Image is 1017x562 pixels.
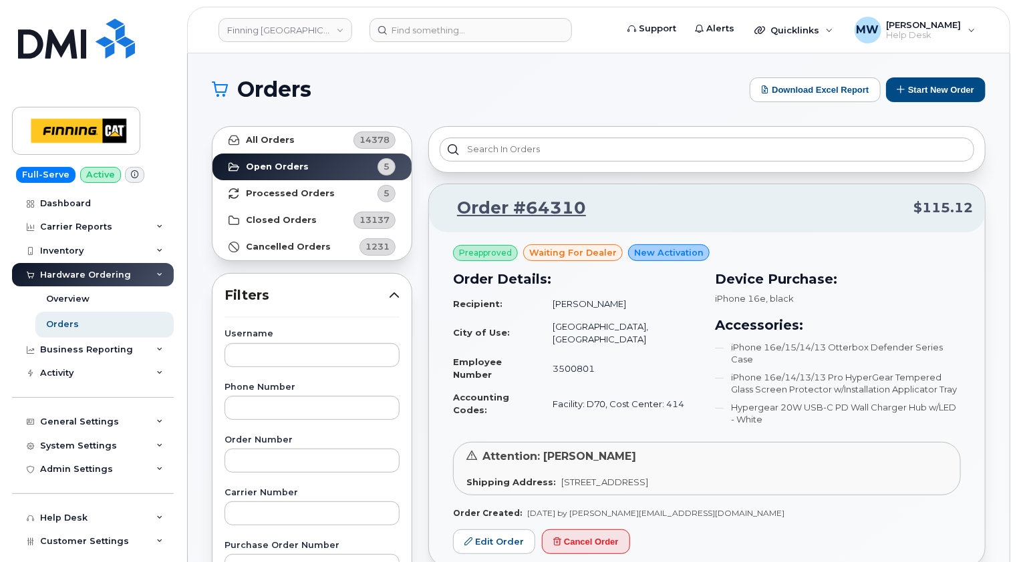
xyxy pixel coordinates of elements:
[359,133,390,146] span: 14378
[541,315,699,350] td: [GEOGRAPHIC_DATA], [GEOGRAPHIC_DATA]
[634,246,704,259] span: New Activation
[246,242,331,252] strong: Cancelled Orders
[715,401,961,426] li: Hypergear 20W USB-C PD Wall Charger Hub w/LED - White
[440,137,974,162] input: Search in orders
[246,135,295,146] strong: All Orders
[225,541,400,550] label: Purchase Order Number
[246,188,335,199] strong: Processed Orders
[541,386,699,421] td: Facility: D70, Cost Center: 414
[225,330,400,338] label: Username
[750,77,881,102] button: Download Excel Report
[459,247,512,259] span: Preapproved
[384,187,390,200] span: 5
[715,371,961,396] li: iPhone 16e/14/13/13 Pro HyperGear Tempered Glass Screen Protector w/Installation Applicator Tray
[453,508,522,518] strong: Order Created:
[453,298,502,309] strong: Recipient:
[715,341,961,366] li: iPhone 16e/15/14/13 Otterbox Defender Series Case
[237,79,311,99] span: Orders
[384,160,390,173] span: 5
[453,327,510,338] strong: City of Use:
[766,293,794,304] span: , black
[541,292,699,316] td: [PERSON_NAME]
[453,269,699,289] h3: Order Details:
[441,196,586,220] a: Order #64310
[212,180,412,207] a: Processed Orders5
[453,392,509,415] strong: Accounting Codes:
[225,489,400,497] label: Carrier Number
[715,315,961,335] h3: Accessories:
[225,286,389,305] span: Filters
[542,529,630,554] button: Cancel Order
[212,127,412,154] a: All Orders14378
[529,246,617,259] span: waiting for dealer
[212,234,412,260] a: Cancelled Orders1231
[212,207,412,234] a: Closed Orders13137
[561,477,648,487] span: [STREET_ADDRESS]
[715,293,766,304] span: iPhone 16e
[225,383,400,392] label: Phone Number
[715,269,961,289] h3: Device Purchase:
[225,436,400,445] label: Order Number
[527,508,784,518] span: [DATE] by [PERSON_NAME][EMAIL_ADDRESS][DOMAIN_NAME]
[453,356,502,380] strong: Employee Number
[541,350,699,386] td: 3500801
[482,450,636,463] span: Attention: [PERSON_NAME]
[453,529,535,554] a: Edit Order
[886,77,986,102] button: Start New Order
[359,214,390,226] span: 13137
[212,154,412,180] a: Open Orders5
[366,240,390,253] span: 1231
[246,215,317,226] strong: Closed Orders
[246,162,309,172] strong: Open Orders
[466,477,556,487] strong: Shipping Address:
[913,198,973,218] span: $115.12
